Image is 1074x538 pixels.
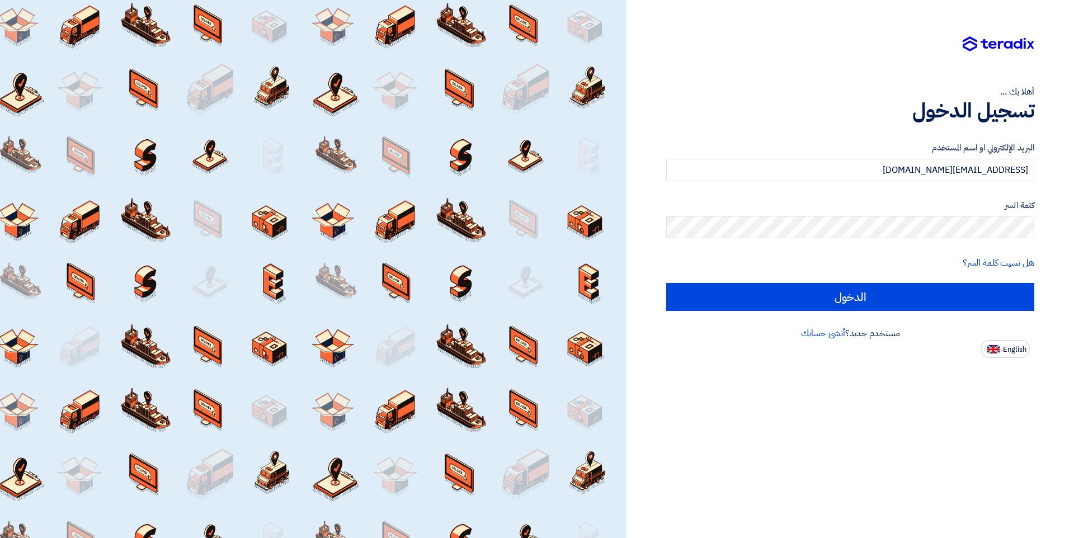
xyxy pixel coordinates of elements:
input: أدخل بريد العمل الإلكتروني او اسم المستخدم الخاص بك ... [666,159,1034,181]
h1: تسجيل الدخول [666,98,1034,123]
div: أهلا بك ... [666,85,1034,98]
span: English [1003,346,1026,353]
a: أنشئ حسابك [801,327,845,340]
a: هل نسيت كلمة السر؟ [963,256,1034,270]
label: كلمة السر [666,199,1034,212]
button: English [981,340,1030,358]
div: مستخدم جديد؟ [666,327,1034,340]
img: en-US.png [987,345,1000,353]
input: الدخول [666,283,1034,311]
label: البريد الإلكتروني او اسم المستخدم [666,141,1034,154]
img: Teradix logo [963,36,1034,52]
